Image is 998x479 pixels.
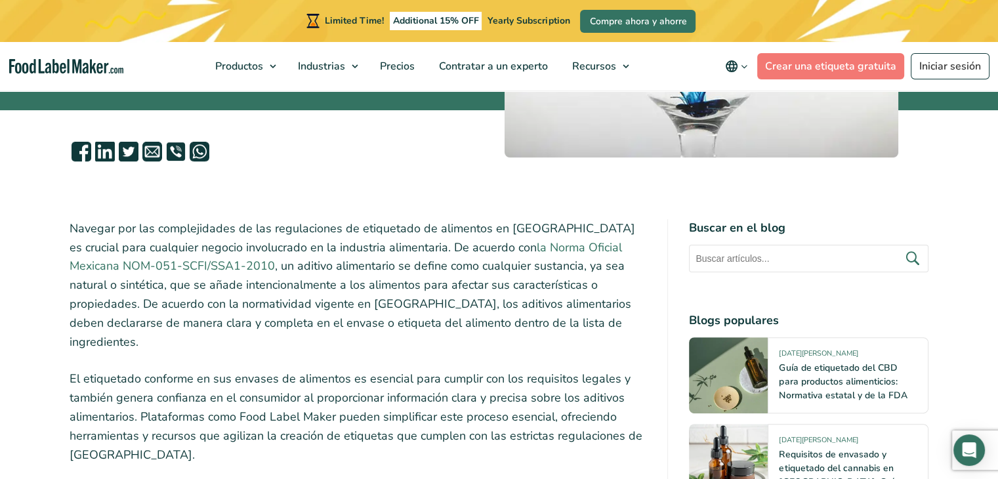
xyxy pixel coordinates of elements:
a: Industrias [286,42,365,91]
span: Additional 15% OFF [390,12,482,30]
span: Precios [376,59,416,73]
div: Open Intercom Messenger [953,434,985,466]
span: [DATE][PERSON_NAME] [779,348,858,364]
span: Industrias [294,59,346,73]
span: Recursos [568,59,617,73]
input: Buscar artículos... [689,245,928,272]
span: [DATE][PERSON_NAME] [779,435,858,450]
a: Crear una etiqueta gratuita [757,53,904,79]
a: Guía de etiquetado del CBD para productos alimenticios: Normativa estatal y de la FDA [779,362,907,402]
p: Navegar por las complejidades de las regulaciones de etiquetado de alimentos en [GEOGRAPHIC_DATA]... [70,219,647,352]
a: la Norma Oficial Mexicana NOM-051-SCFI/SSA1-2010 [70,239,622,274]
span: Yearly Subscription [488,14,570,27]
h4: Blogs populares [689,312,928,329]
a: Compre ahora y ahorre [580,10,696,33]
h4: Buscar en el blog [689,219,928,237]
span: Productos [211,59,264,73]
a: Recursos [560,42,636,91]
p: El etiquetado conforme en sus envases de alimentos es esencial para cumplir con los requisitos le... [70,369,647,464]
a: Contratar a un experto [427,42,557,91]
a: Iniciar sesión [911,53,989,79]
a: Productos [203,42,283,91]
span: Limited Time! [325,14,384,27]
a: Precios [368,42,424,91]
span: Contratar a un experto [435,59,549,73]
